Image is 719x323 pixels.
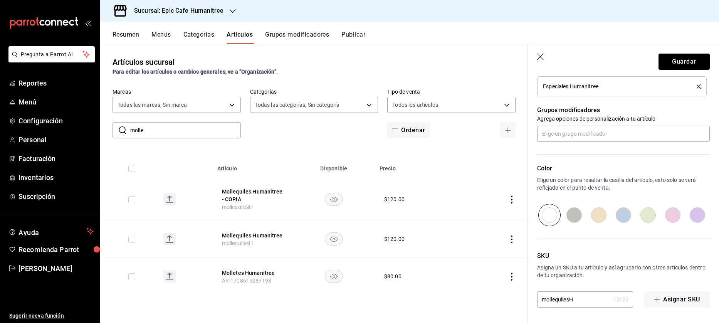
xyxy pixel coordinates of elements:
button: edit-product-location [222,188,284,203]
button: Pregunta a Parrot AI [8,46,95,62]
th: Artículo [213,154,293,178]
button: edit-product-location [222,232,284,239]
input: Buscar artículo [130,123,241,138]
span: Inventarios [18,172,94,183]
button: Publicar [341,31,365,44]
div: $ 120.00 [384,195,405,203]
p: Grupos modificadores [537,106,710,115]
div: Artículos sucursal [113,56,175,68]
th: Disponible [293,154,375,178]
h3: Sucursal: Epic Cafe Humanitree [128,6,223,15]
input: Elige un grupo modificador [537,126,710,142]
button: delete [691,84,701,89]
span: Pregunta a Parrot AI [21,50,83,59]
button: actions [508,236,516,243]
button: Ordenar [387,122,430,138]
button: availability-product [325,193,343,206]
button: Menús [151,31,171,44]
span: Recomienda Parrot [18,244,94,255]
button: Guardar [659,54,710,70]
span: AR-1708615287198 [222,278,271,284]
button: availability-product [325,232,343,246]
p: Color [537,164,710,173]
p: Elige un color para resaltar la casilla del artículo, esto solo se verá reflejado en el punto de ... [537,176,710,192]
label: Tipo de venta [387,89,516,94]
span: Sugerir nueva función [9,312,94,320]
button: availability-product [325,270,343,283]
span: Facturación [18,153,94,164]
span: mollequilesH [222,240,253,246]
strong: Para editar los artículos o cambios generales, ve a “Organización”. [113,69,278,75]
span: Todas las marcas, Sin marca [118,101,187,109]
button: Resumen [113,31,139,44]
label: Marcas [113,89,241,94]
p: Asigna un SKU a tu artículo y así agruparlo con otros artículos dentro de tu organización. [537,264,710,279]
button: actions [508,196,516,204]
p: SKU [537,251,710,261]
div: navigation tabs [113,31,719,44]
span: Personal [18,135,94,145]
button: open_drawer_menu [85,20,91,26]
span: Configuración [18,116,94,126]
span: Especiales Humanitree [543,84,598,89]
span: Ayuda [18,227,84,236]
button: edit-product-location [222,269,284,277]
span: Todos los artículos [392,101,438,109]
span: Suscripción [18,191,94,202]
span: Todas las categorías, Sin categoría [255,101,340,109]
a: Pregunta a Parrot AI [5,56,95,64]
span: Reportes [18,78,94,88]
button: Asignar SKU [644,291,710,308]
span: [PERSON_NAME] [18,263,94,274]
button: Grupos modificadores [265,31,329,44]
label: Categorías [250,89,378,94]
button: Artículos [227,31,253,44]
p: Agrega opciones de personalización a tu artículo [537,115,710,123]
th: Precio [375,154,462,178]
span: Menú [18,97,94,107]
span: mollequilesH [222,204,253,210]
div: 12 / 20 [613,296,628,303]
div: $ 120.00 [384,235,405,243]
button: Categorías [183,31,215,44]
div: $ 80.00 [384,273,401,280]
button: actions [508,273,516,281]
